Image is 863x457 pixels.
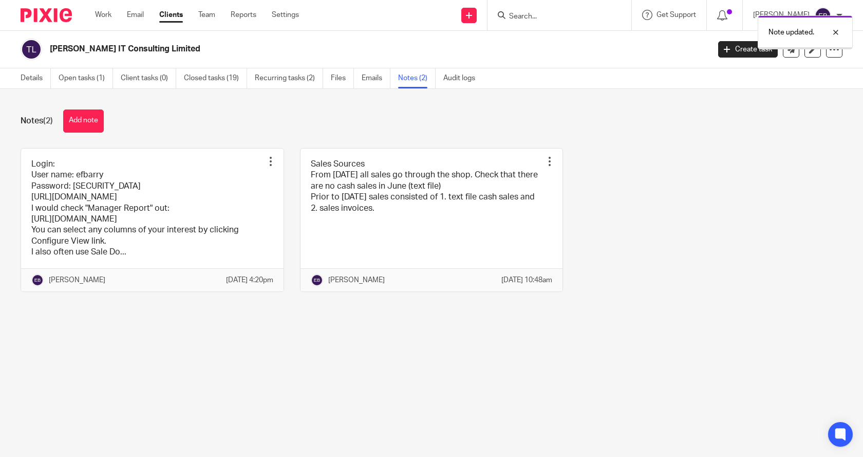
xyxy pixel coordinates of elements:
p: [DATE] 4:20pm [226,275,273,285]
h2: [PERSON_NAME] IT Consulting Limited [50,44,572,54]
a: Notes (2) [398,68,436,88]
img: svg%3E [311,274,323,286]
a: Reports [231,10,256,20]
a: Settings [272,10,299,20]
p: [PERSON_NAME] [328,275,385,285]
button: Add note [63,109,104,133]
a: Closed tasks (19) [184,68,247,88]
p: [DATE] 10:48am [501,275,552,285]
p: [PERSON_NAME] [49,275,105,285]
img: Pixie [21,8,72,22]
p: Note updated. [768,27,814,38]
a: Details [21,68,51,88]
a: Email [127,10,144,20]
a: Work [95,10,111,20]
a: Audit logs [443,68,483,88]
img: svg%3E [31,274,44,286]
img: svg%3E [21,39,42,60]
span: (2) [43,117,53,125]
a: Open tasks (1) [59,68,113,88]
h1: Notes [21,116,53,126]
a: Emails [362,68,390,88]
img: svg%3E [815,7,831,24]
a: Clients [159,10,183,20]
a: Team [198,10,215,20]
a: Recurring tasks (2) [255,68,323,88]
a: Create task [718,41,778,58]
a: Client tasks (0) [121,68,176,88]
a: Files [331,68,354,88]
